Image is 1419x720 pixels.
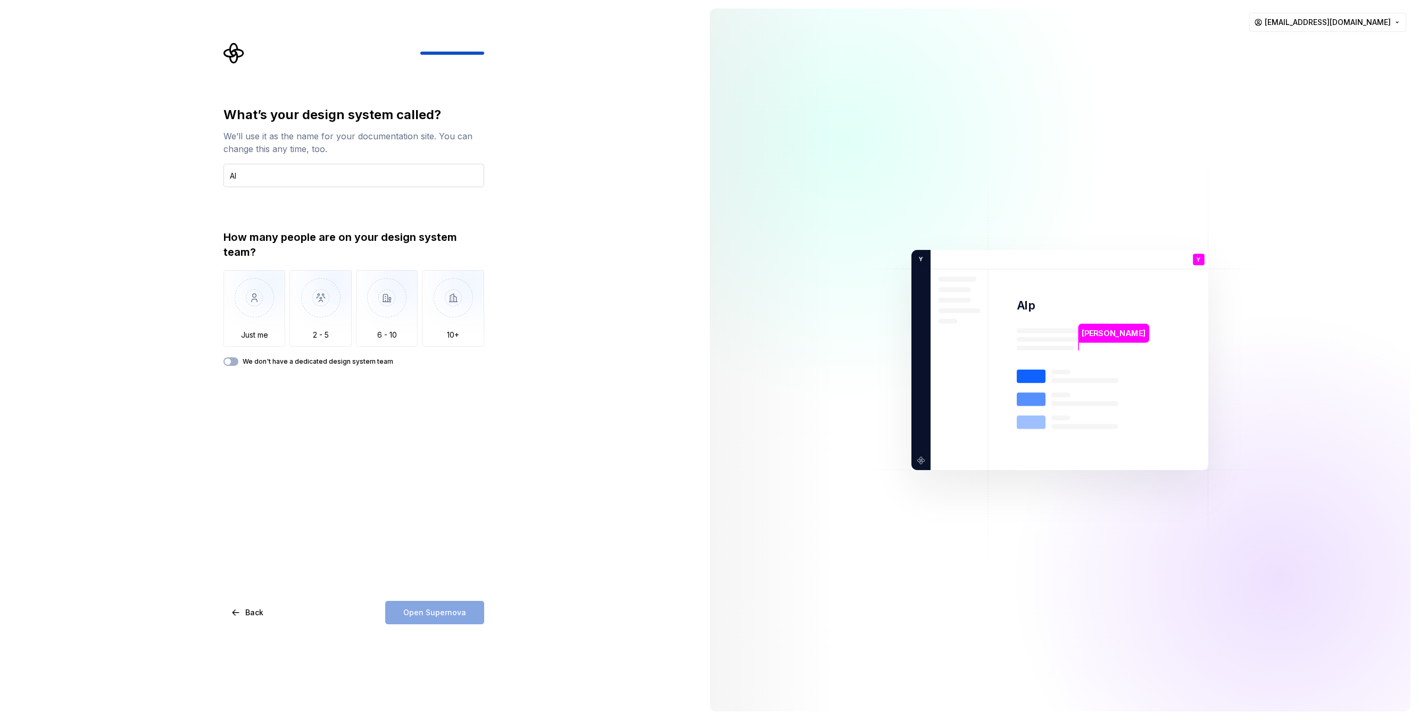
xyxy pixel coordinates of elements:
button: [EMAIL_ADDRESS][DOMAIN_NAME] [1249,13,1406,32]
label: We don't have a dedicated design system team [243,357,393,366]
span: [EMAIL_ADDRESS][DOMAIN_NAME] [1265,17,1391,28]
p: [PERSON_NAME] [1082,328,1146,339]
span: Back [245,607,263,618]
p: Y [915,255,923,264]
svg: Supernova Logo [223,43,245,64]
div: How many people are on your design system team? [223,230,484,259]
div: What’s your design system called? [223,106,484,123]
button: Back [223,601,272,624]
p: Alp [1017,298,1035,313]
input: Design system name [223,164,484,187]
div: We’ll use it as the name for your documentation site. You can change this any time, too. [223,130,484,155]
p: Y [1197,257,1201,263]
